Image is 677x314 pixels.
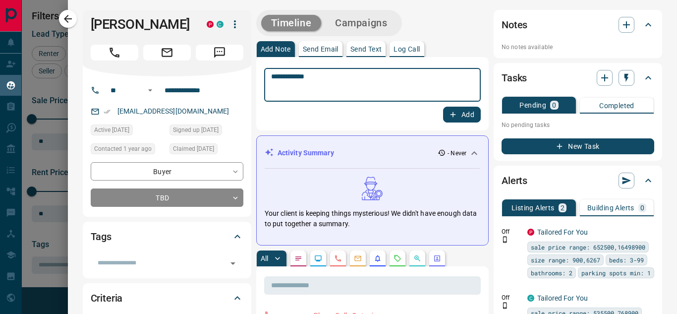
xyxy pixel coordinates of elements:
[91,45,138,61] span: Call
[527,229,534,236] div: property.ca
[173,144,214,154] span: Claimed [DATE]
[217,21,224,28] div: condos.ca
[531,242,645,252] span: sale price range: 652500,16498900
[261,15,322,31] button: Timeline
[413,254,421,262] svg: Opportunities
[527,295,534,302] div: condos.ca
[226,256,240,270] button: Open
[502,173,527,188] h2: Alerts
[609,255,644,265] span: beds: 3-99
[350,46,382,53] p: Send Text
[334,254,342,262] svg: Calls
[552,102,556,109] p: 0
[169,143,243,157] div: Wed Mar 13 2024
[448,149,466,158] p: - Never
[537,228,588,236] a: Tailored For You
[91,188,243,207] div: TBD
[502,169,654,192] div: Alerts
[91,229,112,245] h2: Tags
[173,125,219,135] span: Signed up [DATE]
[91,225,243,249] div: Tags
[294,254,302,262] svg: Notes
[314,254,322,262] svg: Lead Browsing Activity
[144,84,156,96] button: Open
[531,268,572,278] span: bathrooms: 2
[169,125,243,138] div: Wed Mar 13 2024
[502,302,508,309] svg: Push Notification Only
[502,293,521,302] p: Off
[502,227,521,236] p: Off
[394,46,420,53] p: Log Call
[354,254,362,262] svg: Emails
[374,254,382,262] svg: Listing Alerts
[196,45,243,61] span: Message
[531,255,600,265] span: size range: 900,6267
[640,204,644,211] p: 0
[91,16,192,32] h1: [PERSON_NAME]
[265,144,480,162] div: Activity Summary- Never
[143,45,191,61] span: Email
[537,294,588,302] a: Tailored For You
[91,286,243,310] div: Criteria
[502,43,654,52] p: No notes available
[502,138,654,154] button: New Task
[511,204,555,211] p: Listing Alerts
[502,66,654,90] div: Tasks
[502,236,508,243] svg: Push Notification Only
[94,144,152,154] span: Contacted 1 year ago
[502,17,527,33] h2: Notes
[91,125,165,138] div: Wed Mar 13 2024
[502,13,654,37] div: Notes
[561,204,564,211] p: 2
[261,255,269,262] p: All
[91,162,243,181] div: Buyer
[117,107,229,115] a: [EMAIL_ADDRESS][DOMAIN_NAME]
[443,107,481,123] button: Add
[104,108,111,115] svg: Email Verified
[599,102,634,109] p: Completed
[303,46,338,53] p: Send Email
[519,102,546,109] p: Pending
[207,21,214,28] div: property.ca
[394,254,401,262] svg: Requests
[278,148,334,158] p: Activity Summary
[502,70,527,86] h2: Tasks
[261,46,291,53] p: Add Note
[587,204,634,211] p: Building Alerts
[94,125,129,135] span: Active [DATE]
[91,143,165,157] div: Wed Mar 13 2024
[433,254,441,262] svg: Agent Actions
[325,15,397,31] button: Campaigns
[91,290,123,306] h2: Criteria
[502,118,654,132] p: No pending tasks
[581,268,651,278] span: parking spots min: 1
[265,208,480,229] p: Your client is keeping things mysterious! We didn't have enough data to put together a summary.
